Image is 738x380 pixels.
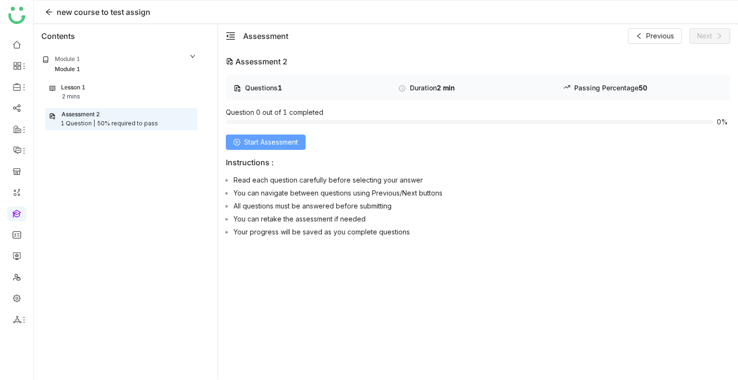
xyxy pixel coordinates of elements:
div: 2 mins [62,92,80,101]
li: You can navigate between questions using Previous/Next buttons [234,188,730,197]
span: Duration [410,84,437,92]
li: All questions must be answered before submitting [234,201,730,210]
li: You can retake the assessment if needed [234,214,730,223]
div: Module 1 [55,55,80,64]
img: type [398,85,406,92]
li: Your progress will be saved as you complete questions [234,227,730,236]
div: Assessment 2 [61,110,100,119]
div: Module 1Module 1 [36,48,203,81]
div: new course to test assign [57,6,150,18]
span: Start Assessment [244,137,298,147]
img: assessment.svg [49,113,56,120]
button: Next [689,28,730,44]
div: Module 1 [55,65,80,74]
span: 0% [717,119,730,125]
li: Read each question carefully before selecting your answer [234,175,730,184]
span: Questions [245,84,278,92]
img: lesson.svg [49,85,55,92]
span: 1 [278,84,282,92]
div: Contents [41,30,75,42]
span: Previous [646,31,674,41]
div: Lesson 1 [61,83,86,92]
div: 50% required to pass [97,119,158,128]
span: 2 min [437,84,455,92]
button: menu-fold [226,31,235,41]
button: Start Assessment [226,135,306,150]
div: Question 0 out of 1 completed [226,108,730,127]
div: Assessment [243,30,288,42]
img: type [226,58,234,65]
span: Passing Percentage [574,84,639,92]
img: type [234,85,241,92]
img: logo [8,7,25,24]
p: Instructions : [226,158,730,167]
div: Assessment 2 [226,56,730,67]
span: 50 [639,84,647,92]
div: 1 Question | [61,119,95,128]
button: Previous [628,28,682,44]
